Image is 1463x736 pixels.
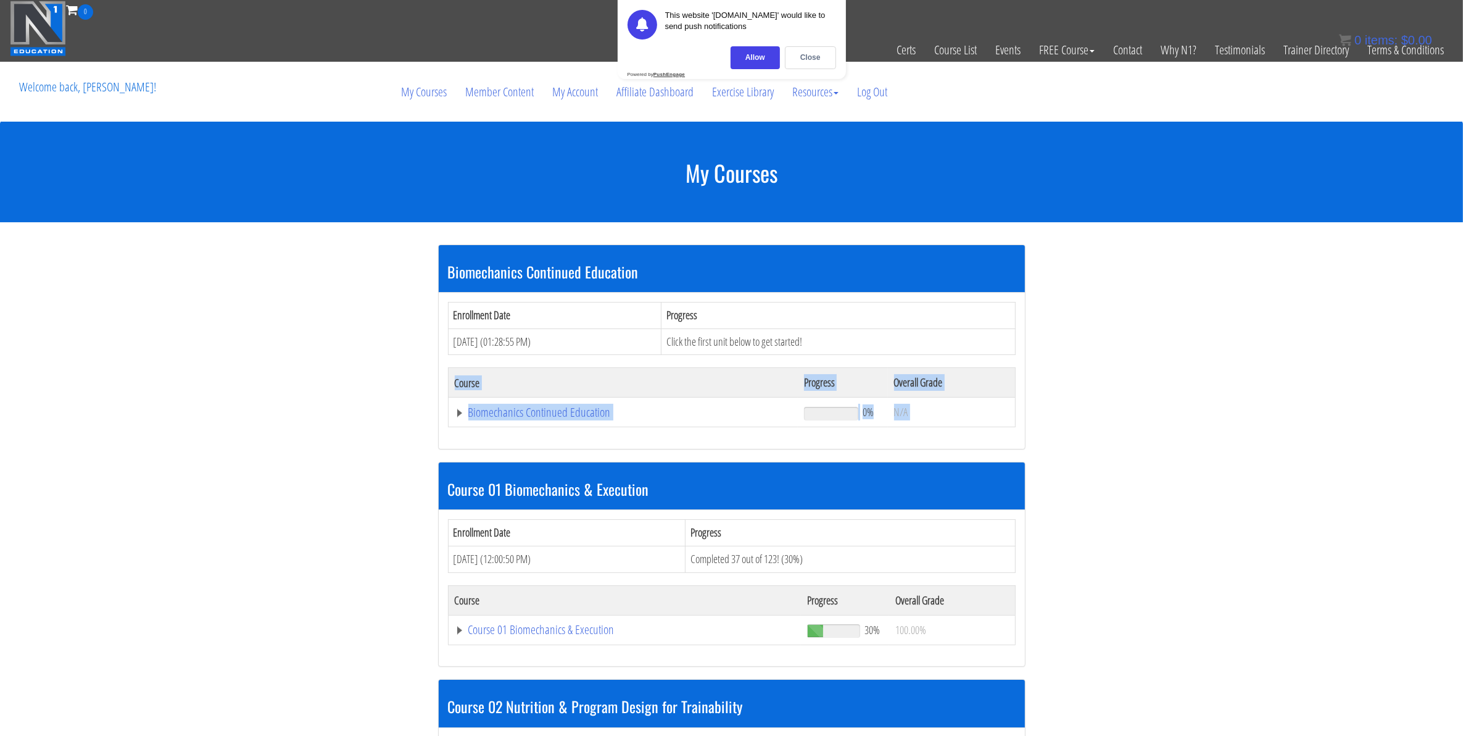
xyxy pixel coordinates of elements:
span: $ [1401,33,1408,47]
a: 0 [66,1,93,18]
th: Progress [801,585,889,615]
a: Course List [925,20,986,80]
div: Allow [731,46,780,69]
th: Overall Grade [888,368,1015,398]
th: Enrollment Date [448,520,685,546]
span: 30% [864,623,880,637]
th: Progress [685,520,1015,546]
span: 0 [1354,33,1361,47]
a: Course 01 Biomechanics & Execution [455,624,795,636]
td: N/A [888,398,1015,427]
td: Completed 37 out of 123! (30%) [685,546,1015,572]
th: Course [448,368,798,398]
h3: Biomechanics Continued Education [448,264,1016,280]
a: My Account [543,62,607,122]
a: Testimonials [1206,20,1274,80]
a: Resources [783,62,848,122]
a: Affiliate Dashboard [607,62,703,122]
td: Click the first unit below to get started! [661,328,1015,355]
span: 0 [78,4,93,20]
a: Contact [1104,20,1151,80]
th: Enrollment Date [448,302,661,328]
a: Events [986,20,1030,80]
a: Why N1? [1151,20,1206,80]
td: 100.00% [889,615,1015,645]
th: Course [448,585,801,615]
img: n1-education [10,1,66,56]
a: 0 items: $0.00 [1339,33,1432,47]
a: Certs [887,20,925,80]
bdi: 0.00 [1401,33,1432,47]
a: Log Out [848,62,897,122]
th: Progress [661,302,1015,328]
div: Powered by [628,72,686,77]
span: 0% [863,405,874,419]
th: Progress [798,368,887,398]
strong: PushEngage [653,72,685,77]
a: Exercise Library [703,62,783,122]
a: My Courses [392,62,456,122]
a: Terms & Conditions [1358,20,1453,80]
img: icon11.png [1339,34,1351,46]
a: FREE Course [1030,20,1104,80]
a: Member Content [456,62,543,122]
h3: Course 01 Biomechanics & Execution [448,481,1016,497]
span: items: [1365,33,1398,47]
th: Overall Grade [889,585,1015,615]
p: Welcome back, [PERSON_NAME]! [10,62,165,112]
h3: Course 02 Nutrition & Program Design for Trainability [448,698,1016,714]
a: Trainer Directory [1274,20,1358,80]
div: This website '[DOMAIN_NAME]' would like to send push notifications [665,10,836,40]
td: [DATE] (12:00:50 PM) [448,546,685,572]
td: [DATE] (01:28:55 PM) [448,328,661,355]
a: Biomechanics Continued Education [455,406,792,419]
div: Close [785,46,836,69]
